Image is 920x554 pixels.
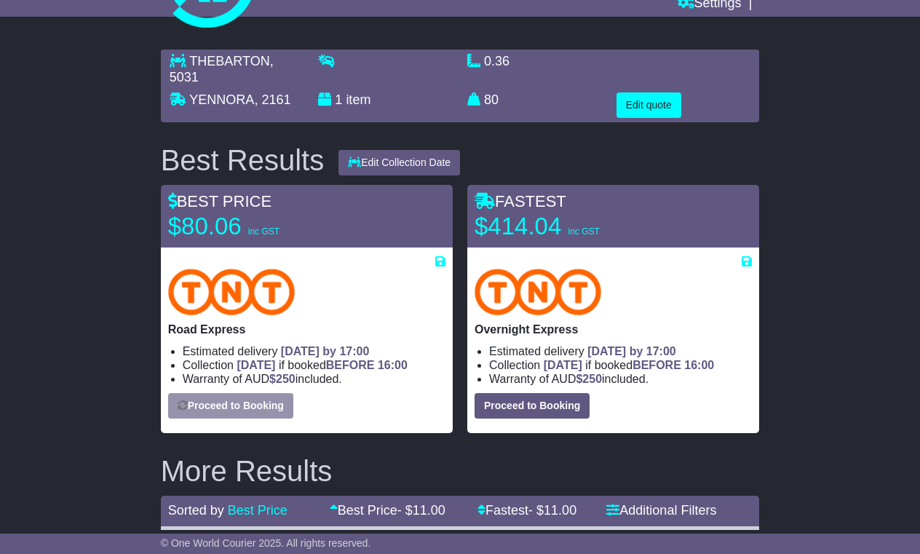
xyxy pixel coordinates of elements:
[189,54,269,68] span: THEBARTON
[587,345,676,357] span: [DATE] by 17:00
[489,344,752,358] li: Estimated delivery
[168,192,271,210] span: BEST PRICE
[168,269,295,315] img: TNT Domestic: Road Express
[228,503,287,518] a: Best Price
[606,503,716,518] a: Additional Filters
[475,192,566,210] span: FASTEST
[168,503,224,518] span: Sorted by
[237,359,407,371] span: if booked
[168,212,350,241] p: $80.06
[326,359,375,371] span: BEFORE
[413,503,445,518] span: 11.00
[269,373,296,385] span: $
[335,92,342,107] span: 1
[475,212,657,241] p: $414.04
[528,503,576,518] span: - $
[616,92,681,118] button: Edit quote
[378,359,408,371] span: 16:00
[632,359,681,371] span: BEFORE
[576,373,602,385] span: $
[183,358,445,372] li: Collection
[161,537,371,549] span: © One World Courier 2025. All rights reserved.
[330,503,445,518] a: Best Price- $11.00
[338,150,460,175] button: Edit Collection Date
[475,393,590,419] button: Proceed to Booking
[484,92,499,107] span: 80
[568,226,599,237] span: inc GST
[281,345,370,357] span: [DATE] by 17:00
[254,92,290,107] span: , 2161
[168,393,293,419] button: Proceed to Booking
[489,372,752,386] li: Warranty of AUD included.
[183,344,445,358] li: Estimated delivery
[189,92,254,107] span: YENNORA
[477,503,576,518] a: Fastest- $11.00
[544,359,582,371] span: [DATE]
[161,455,760,487] h2: More Results
[170,54,274,84] span: , 5031
[684,359,714,371] span: 16:00
[154,144,332,176] div: Best Results
[489,358,752,372] li: Collection
[183,372,445,386] li: Warranty of AUD included.
[475,322,752,336] p: Overnight Express
[484,54,509,68] span: 0.36
[276,373,296,385] span: 250
[475,269,601,315] img: TNT Domestic: Overnight Express
[168,322,445,336] p: Road Express
[544,359,714,371] span: if booked
[237,359,275,371] span: [DATE]
[544,503,576,518] span: 11.00
[397,503,445,518] span: - $
[248,226,279,237] span: inc GST
[582,373,602,385] span: 250
[346,92,370,107] span: item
